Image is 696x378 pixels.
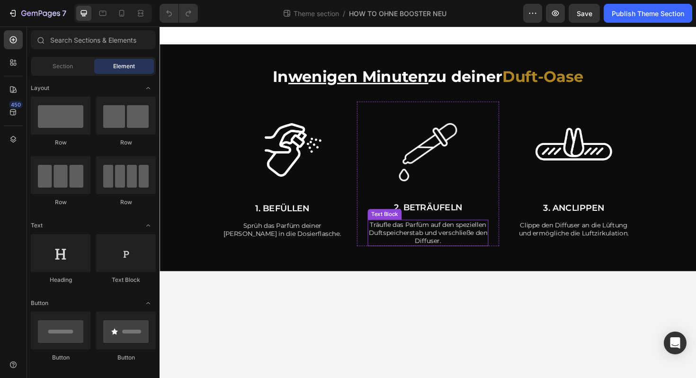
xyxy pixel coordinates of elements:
span: Element [113,62,135,71]
div: Undo/Redo [160,4,198,23]
p: 2. BETRÄUFELN [221,186,347,198]
span: Section [53,62,73,71]
div: Row [96,198,156,207]
img: gempages_521846845379445685-2d53bd55-2aa7-4db4-a932-bad7e4ebbac0.png [253,102,315,164]
div: Row [31,138,90,147]
span: Duft-Oase [363,43,449,63]
div: Button [31,353,90,362]
span: Text [31,221,43,230]
div: Row [96,138,156,147]
button: Publish Theme Section [604,4,692,23]
span: Button [31,299,48,307]
span: Toggle open [141,218,156,233]
span: / [343,9,345,18]
span: Theme section [292,9,341,18]
span: Toggle open [141,81,156,96]
img: gempages_521846845379445685-97176fe4-dab9-455c-ad3a-6c5892ceff26.png [391,80,486,182]
p: Sprüh das Parfüm deiner [PERSON_NAME] in die Dosierflasche. [67,207,193,224]
p: Clippe den Diffuser an die Lüftung und ermögliche die Luftzirkulation. [375,206,501,223]
p: Träufle das Parfüm auf den speziellen Duftspeicherstab und verschließe den Diffuser. [221,206,347,232]
div: 450 [9,101,23,108]
div: Text Block [222,195,254,203]
div: Text Block [96,276,156,284]
span: Layout [31,84,49,92]
div: Row [31,198,90,207]
p: 1. BEFÜLLEN [67,187,193,199]
img: gempages_521846845379445685-1147b87f-7b6a-4fe0-91ec-f869c8fba5cd.png [108,98,174,164]
div: Button [96,353,156,362]
input: Search Sections & Elements [31,30,156,49]
span: Toggle open [141,296,156,311]
div: Open Intercom Messenger [664,332,687,354]
p: 7 [62,8,66,19]
iframe: Design area [160,27,696,378]
div: Publish Theme Section [612,9,684,18]
button: 7 [4,4,71,23]
span: Save [577,9,592,18]
p: 3. ANCLIPPEN [375,187,501,198]
div: Heading [31,276,90,284]
button: Save [569,4,600,23]
span: HOW TO OHNE BOOSTER NEU [349,9,446,18]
